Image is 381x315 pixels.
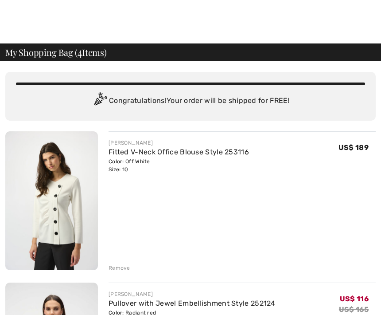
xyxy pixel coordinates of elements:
[109,299,276,307] a: Pullover with Jewel Embellishment Style 252124
[109,264,130,272] div: Remove
[109,290,276,298] div: [PERSON_NAME]
[109,139,249,147] div: [PERSON_NAME]
[78,46,82,57] span: 4
[340,295,369,303] span: US$ 116
[109,157,249,173] div: Color: Off White Size: 10
[339,305,369,314] s: US$ 165
[338,143,369,152] span: US$ 189
[16,92,365,110] div: Congratulations! Your order will be shipped for FREE!
[109,148,249,156] a: Fitted V-Neck Office Blouse Style 253116
[5,48,107,57] span: My Shopping Bag ( Items)
[5,131,98,270] img: Fitted V-Neck Office Blouse Style 253116
[91,92,109,110] img: Congratulation2.svg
